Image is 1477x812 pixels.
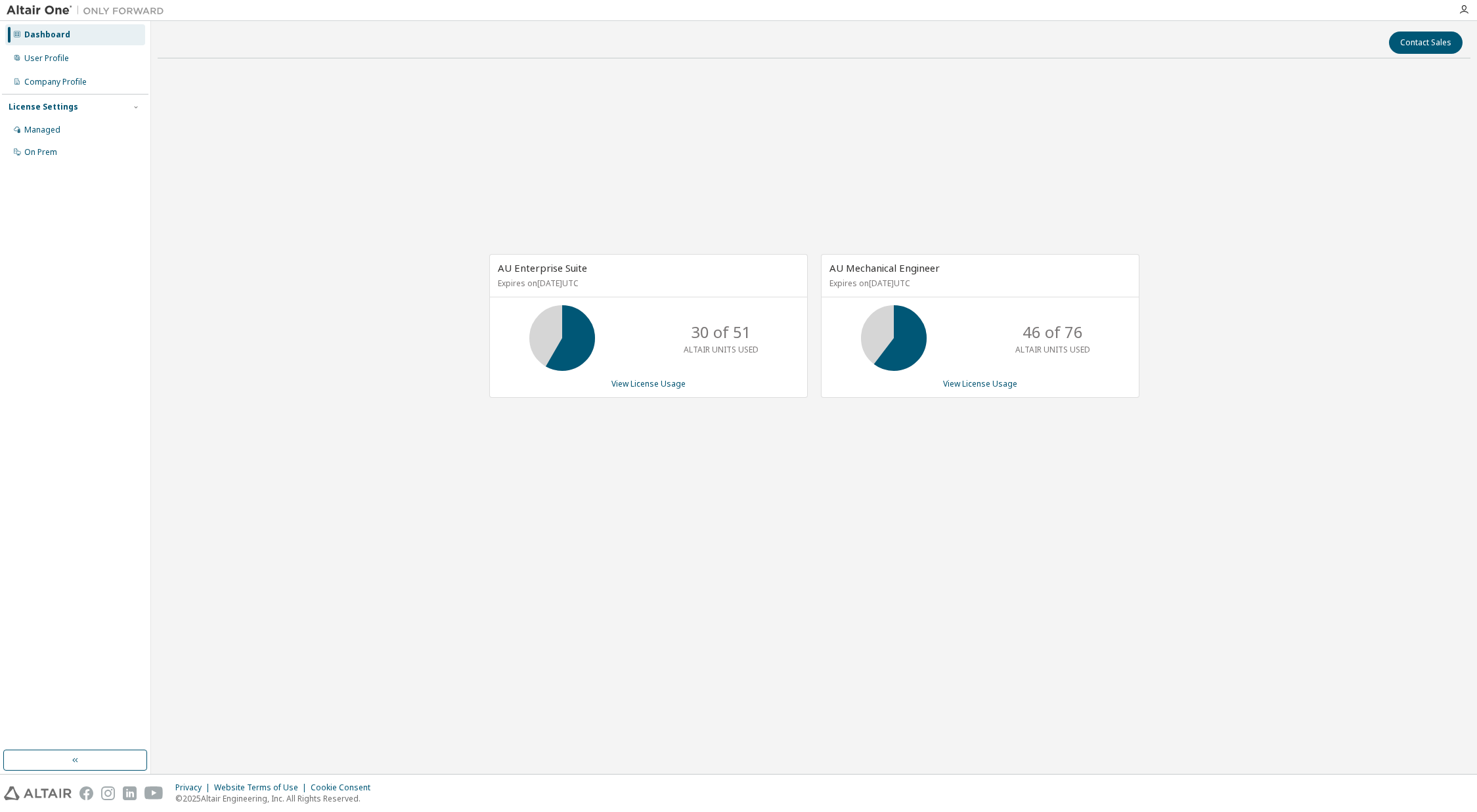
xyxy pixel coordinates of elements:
[175,782,214,793] div: Privacy
[7,4,171,17] img: Altair One
[24,125,60,135] div: Managed
[1023,321,1083,343] p: 46 of 76
[214,782,311,793] div: Website Terms of Use
[123,786,137,800] img: linkedin.svg
[24,30,70,40] div: Dashboard
[24,53,69,64] div: User Profile
[311,782,378,793] div: Cookie Consent
[498,261,587,274] span: AU Enterprise Suite
[101,786,115,800] img: instagram.svg
[9,102,78,112] div: License Settings
[1389,32,1463,54] button: Contact Sales
[829,261,940,274] span: AU Mechanical Engineer
[691,321,751,343] p: 30 of 51
[611,378,686,389] a: View License Usage
[498,278,796,289] p: Expires on [DATE] UTC
[1015,344,1090,355] p: ALTAIR UNITS USED
[829,278,1128,289] p: Expires on [DATE] UTC
[684,344,759,355] p: ALTAIR UNITS USED
[943,378,1017,389] a: View License Usage
[144,786,164,800] img: youtube.svg
[24,77,87,87] div: Company Profile
[175,793,378,804] p: © 2025 Altair Engineering, Inc. All Rights Reserved.
[4,786,72,800] img: altair_logo.svg
[79,786,93,800] img: facebook.svg
[24,147,57,158] div: On Prem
